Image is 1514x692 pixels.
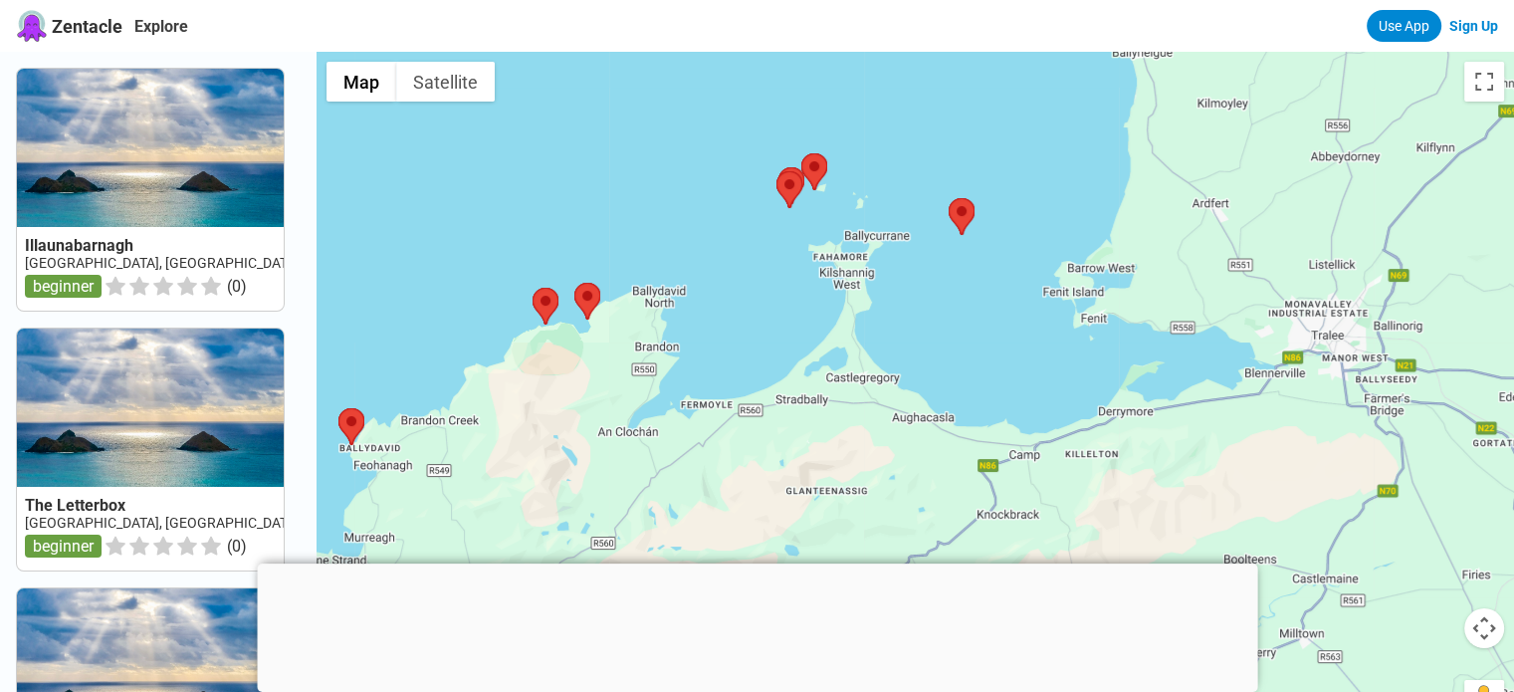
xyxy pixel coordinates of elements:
[134,17,188,36] a: Explore
[52,16,122,37] span: Zentacle
[1464,62,1504,102] button: Toggle fullscreen view
[1449,18,1498,34] a: Sign Up
[16,10,122,42] a: Zentacle logoZentacle
[1367,10,1441,42] a: Use App
[16,10,48,42] img: Zentacle logo
[326,62,396,102] button: Show street map
[257,564,1257,687] iframe: Advertisement
[396,62,495,102] button: Show satellite imagery
[1464,608,1504,648] button: Map camera controls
